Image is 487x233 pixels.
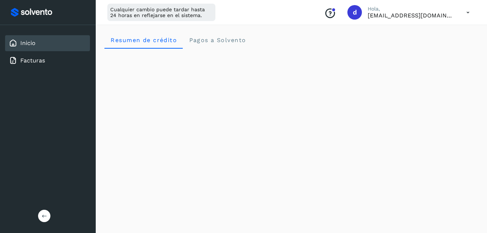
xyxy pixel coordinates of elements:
[20,57,45,64] a: Facturas
[110,37,177,44] span: Resumen de crédito
[5,35,90,51] div: Inicio
[189,37,246,44] span: Pagos a Solvento
[368,12,455,19] p: direccion@temmsa.com.mx
[20,40,36,46] a: Inicio
[368,6,455,12] p: Hola,
[5,53,90,69] div: Facturas
[107,4,215,21] div: Cualquier cambio puede tardar hasta 24 horas en reflejarse en el sistema.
